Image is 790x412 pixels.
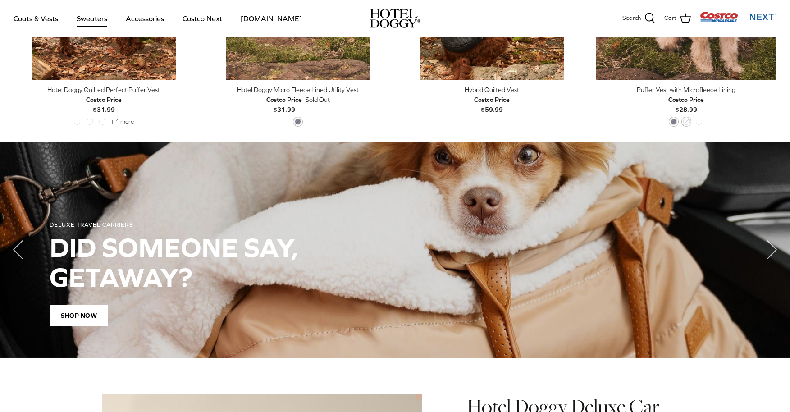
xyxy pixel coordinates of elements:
[474,95,510,105] div: Costco Price
[50,221,740,229] div: DELUXE TRAVEL CARRIERS
[110,119,134,125] span: + 1 more
[668,95,704,113] b: $28.99
[402,85,583,95] div: Hybrid Quilted Vest
[402,85,583,115] a: Hybrid Quilted Vest Costco Price$59.99
[474,95,510,113] b: $59.99
[596,85,776,115] a: Puffer Vest with Microfleece Lining Costco Price$28.99
[668,95,704,105] div: Costco Price
[14,85,194,95] div: Hotel Doggy Quilted Perfect Puffer Vest
[700,17,776,24] a: Visit Costco Next
[50,305,108,326] span: Shop Now
[208,85,388,115] a: Hotel Doggy Micro Fleece Lined Utility Vest Costco Price$31.99 Sold Out
[174,3,230,34] a: Costco Next
[370,9,420,28] img: hoteldoggycom
[664,13,691,24] a: Cart
[86,95,122,105] div: Costco Price
[118,3,172,34] a: Accessories
[370,9,420,28] a: hoteldoggy.com hoteldoggycom
[622,14,641,23] span: Search
[86,95,122,113] b: $31.99
[266,95,302,105] div: Costco Price
[306,95,330,105] span: Sold Out
[50,233,740,292] h2: DID SOMEONE SAY, GETAWAY?
[754,232,790,268] button: Next
[266,95,302,113] b: $31.99
[14,85,194,115] a: Hotel Doggy Quilted Perfect Puffer Vest Costco Price$31.99
[5,3,66,34] a: Coats & Vests
[622,13,655,24] a: Search
[664,14,676,23] span: Cart
[208,85,388,95] div: Hotel Doggy Micro Fleece Lined Utility Vest
[596,85,776,95] div: Puffer Vest with Microfleece Lining
[700,11,776,23] img: Costco Next
[68,3,115,34] a: Sweaters
[233,3,310,34] a: [DOMAIN_NAME]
